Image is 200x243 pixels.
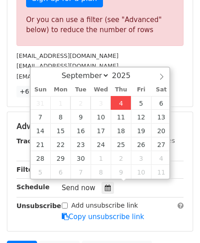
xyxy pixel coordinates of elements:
[151,110,171,124] span: September 13, 2025
[91,110,111,124] span: September 10, 2025
[91,87,111,93] span: Wed
[31,96,51,110] span: August 31, 2025
[91,137,111,151] span: September 24, 2025
[31,151,51,165] span: September 28, 2025
[111,137,131,151] span: September 25, 2025
[50,165,70,179] span: October 6, 2025
[111,110,131,124] span: September 11, 2025
[16,166,40,173] strong: Filters
[50,110,70,124] span: September 8, 2025
[50,96,70,110] span: September 1, 2025
[131,137,151,151] span: September 26, 2025
[111,165,131,179] span: October 9, 2025
[91,151,111,165] span: October 1, 2025
[111,96,131,110] span: September 4, 2025
[16,73,119,80] small: [EMAIL_ADDRESS][DOMAIN_NAME]
[62,184,96,192] span: Send now
[31,124,51,137] span: September 14, 2025
[16,86,51,97] a: +6 more
[91,165,111,179] span: October 8, 2025
[16,52,119,59] small: [EMAIL_ADDRESS][DOMAIN_NAME]
[151,137,171,151] span: September 27, 2025
[50,151,70,165] span: September 29, 2025
[131,110,151,124] span: September 12, 2025
[91,124,111,137] span: September 17, 2025
[31,165,51,179] span: October 5, 2025
[70,165,91,179] span: October 7, 2025
[131,165,151,179] span: October 10, 2025
[16,183,49,191] strong: Schedule
[16,202,61,209] strong: Unsubscribe
[111,87,131,93] span: Thu
[50,87,70,93] span: Mon
[151,87,171,93] span: Sat
[91,96,111,110] span: September 3, 2025
[151,151,171,165] span: October 4, 2025
[131,87,151,93] span: Fri
[16,137,47,145] strong: Tracking
[109,71,142,80] input: Year
[131,151,151,165] span: October 3, 2025
[71,201,138,210] label: Add unsubscribe link
[151,124,171,137] span: September 20, 2025
[111,124,131,137] span: September 18, 2025
[16,62,119,69] small: [EMAIL_ADDRESS][DOMAIN_NAME]
[50,124,70,137] span: September 15, 2025
[50,137,70,151] span: September 22, 2025
[70,137,91,151] span: September 23, 2025
[70,87,91,93] span: Tue
[131,124,151,137] span: September 19, 2025
[31,87,51,93] span: Sun
[62,213,144,221] a: Copy unsubscribe link
[31,110,51,124] span: September 7, 2025
[70,124,91,137] span: September 16, 2025
[26,15,174,35] div: Or you can use a filter (see "Advanced" below) to reduce the number of rows
[70,151,91,165] span: September 30, 2025
[111,151,131,165] span: October 2, 2025
[154,199,200,243] iframe: Chat Widget
[16,121,184,131] h5: Advanced
[151,165,171,179] span: October 11, 2025
[70,110,91,124] span: September 9, 2025
[31,137,51,151] span: September 21, 2025
[151,96,171,110] span: September 6, 2025
[70,96,91,110] span: September 2, 2025
[131,96,151,110] span: September 5, 2025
